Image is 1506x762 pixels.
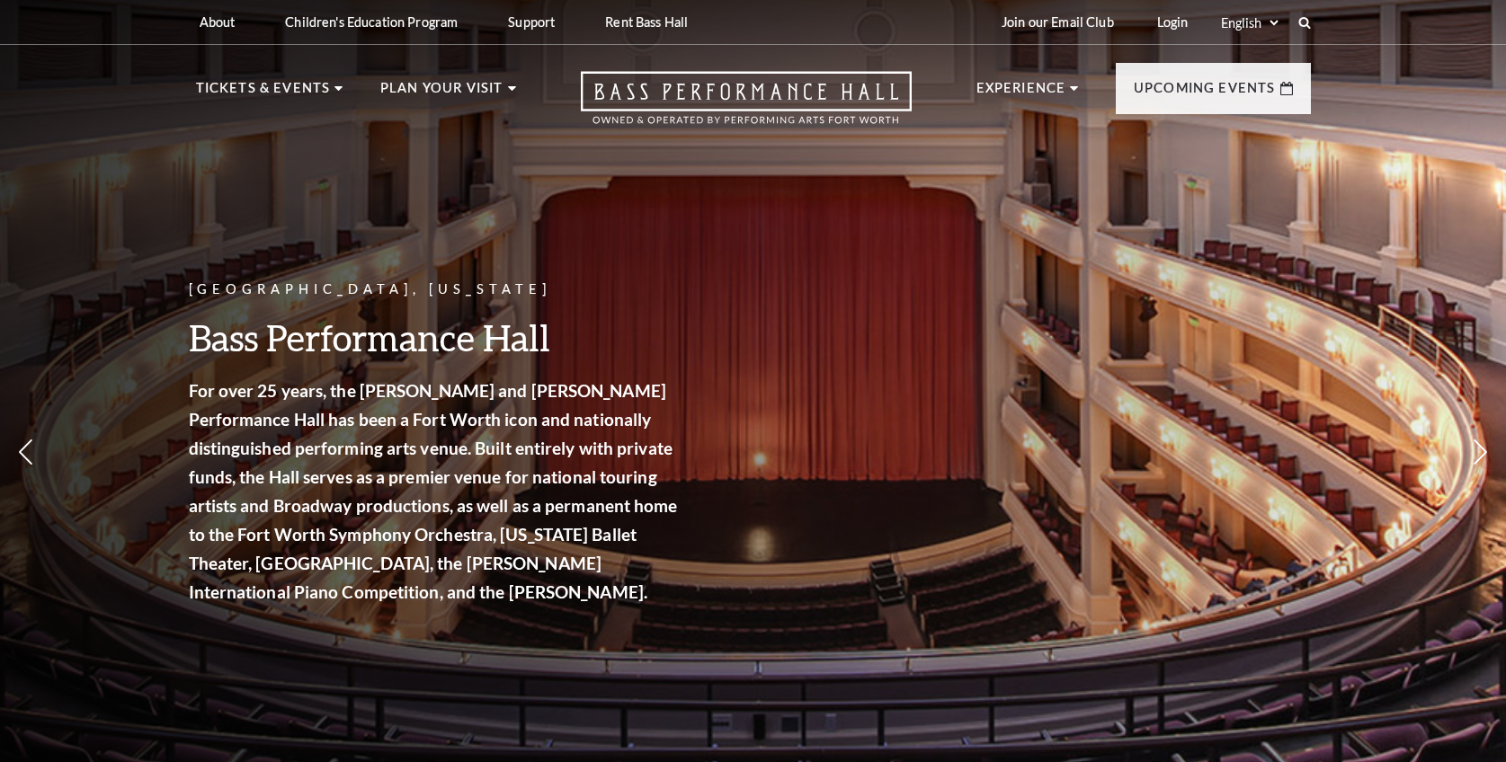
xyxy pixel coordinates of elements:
[189,315,683,360] h3: Bass Performance Hall
[196,77,331,110] p: Tickets & Events
[976,77,1066,110] p: Experience
[1134,77,1276,110] p: Upcoming Events
[189,380,678,602] strong: For over 25 years, the [PERSON_NAME] and [PERSON_NAME] Performance Hall has been a Fort Worth ico...
[380,77,503,110] p: Plan Your Visit
[285,14,458,30] p: Children's Education Program
[1217,14,1281,31] select: Select:
[508,14,555,30] p: Support
[189,279,683,301] p: [GEOGRAPHIC_DATA], [US_STATE]
[605,14,688,30] p: Rent Bass Hall
[200,14,236,30] p: About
